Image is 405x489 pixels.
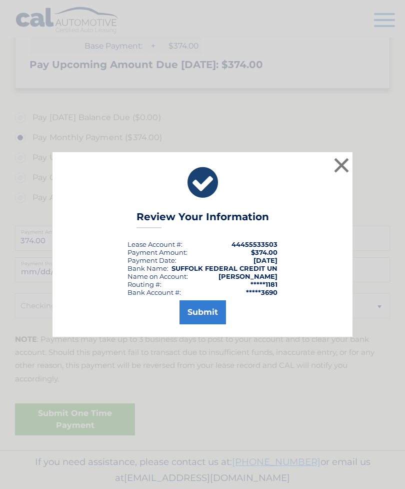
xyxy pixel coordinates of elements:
span: [DATE] [253,256,277,264]
div: Bank Account #: [127,288,181,296]
strong: [PERSON_NAME] [218,272,277,280]
button: Submit [179,300,226,324]
strong: 44455533503 [231,240,277,248]
div: Name on Account: [127,272,188,280]
div: Payment Amount: [127,248,187,256]
h3: Review Your Information [136,211,269,228]
div: Lease Account #: [127,240,182,248]
strong: SUFFOLK FEDERAL CREDIT UN [171,264,277,272]
span: $374.00 [251,248,277,256]
div: Routing #: [127,280,161,288]
span: Payment Date [127,256,175,264]
div: Bank Name: [127,264,168,272]
div: : [127,256,176,264]
button: × [331,155,351,175]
